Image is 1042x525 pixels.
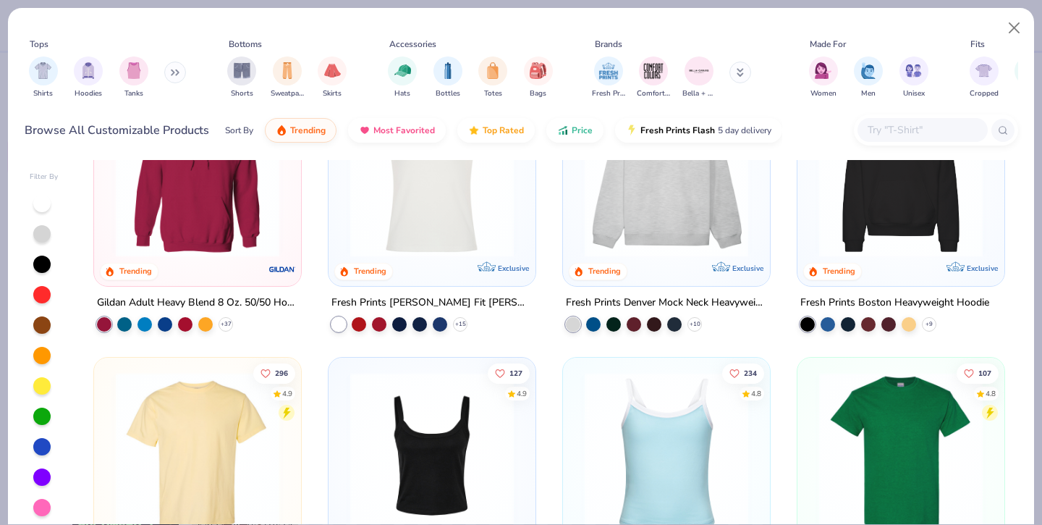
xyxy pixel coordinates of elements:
[517,388,527,399] div: 4.9
[126,62,142,79] img: Tanks Image
[592,88,625,99] span: Fresh Prints
[29,56,58,99] div: filter for Shirts
[637,88,670,99] span: Comfort Colors
[643,60,664,82] img: Comfort Colors Image
[722,363,764,383] button: Like
[323,88,342,99] span: Skirts
[457,118,535,143] button: Top Rated
[343,93,521,257] img: e5540c4d-e74a-4e58-9a52-192fe86bec9f
[484,88,502,99] span: Totes
[276,125,287,136] img: trending.gif
[598,60,619,82] img: Fresh Prints Image
[732,264,763,273] span: Exclusive
[234,62,250,79] img: Shorts Image
[530,62,546,79] img: Bags Image
[388,56,417,99] button: filter button
[572,125,593,136] span: Price
[30,172,59,182] div: Filter By
[744,369,757,377] span: 234
[640,125,715,136] span: Fresh Prints Flash
[986,388,996,399] div: 4.8
[388,56,417,99] div: filter for Hats
[546,118,603,143] button: Price
[682,56,716,99] div: filter for Bella + Canvas
[899,56,928,99] button: filter button
[331,294,533,312] div: Fresh Prints [PERSON_NAME] Fit [PERSON_NAME] Shirt with Stripes
[468,125,480,136] img: TopRated.gif
[74,56,103,99] button: filter button
[318,56,347,99] button: filter button
[498,264,529,273] span: Exclusive
[812,93,990,257] img: 91acfc32-fd48-4d6b-bdad-a4c1a30ac3fc
[433,56,462,99] button: filter button
[25,122,209,139] div: Browse All Customizable Products
[109,93,287,257] img: 01756b78-01f6-4cc6-8d8a-3c30c1a0c8ac
[436,88,460,99] span: Bottles
[124,88,143,99] span: Tanks
[509,369,522,377] span: 127
[755,93,933,257] img: a90f7c54-8796-4cb2-9d6e-4e9644cfe0fe
[394,88,410,99] span: Hats
[271,88,304,99] span: Sweatpants
[483,125,524,136] span: Top Rated
[478,56,507,99] button: filter button
[903,88,925,99] span: Unisex
[682,88,716,99] span: Bella + Canvas
[254,363,296,383] button: Like
[524,56,553,99] div: filter for Bags
[637,56,670,99] div: filter for Comfort Colors
[970,88,999,99] span: Cropped
[524,56,553,99] button: filter button
[905,62,922,79] img: Unisex Image
[809,56,838,99] div: filter for Women
[324,62,341,79] img: Skirts Image
[318,56,347,99] div: filter for Skirts
[229,38,262,51] div: Bottoms
[276,369,289,377] span: 296
[682,56,716,99] button: filter button
[279,62,295,79] img: Sweatpants Image
[290,125,326,136] span: Trending
[815,62,831,79] img: Women Image
[119,56,148,99] button: filter button
[521,93,699,257] img: 77058d13-6681-46a4-a602-40ee85a356b7
[966,264,997,273] span: Exclusive
[978,369,991,377] span: 107
[359,125,370,136] img: most_fav.gif
[455,320,466,329] span: + 15
[97,294,298,312] div: Gildan Adult Heavy Blend 8 Oz. 50/50 Hooded Sweatshirt
[718,122,771,139] span: 5 day delivery
[394,62,411,79] img: Hats Image
[1001,14,1028,42] button: Close
[689,320,700,329] span: + 10
[866,122,978,138] input: Try "T-Shirt"
[227,56,256,99] div: filter for Shorts
[74,56,103,99] div: filter for Hoodies
[810,88,836,99] span: Women
[433,56,462,99] div: filter for Bottles
[626,125,638,136] img: flash.gif
[592,56,625,99] button: filter button
[225,124,253,137] div: Sort By
[899,56,928,99] div: filter for Unisex
[265,118,336,143] button: Trending
[227,56,256,99] button: filter button
[925,320,933,329] span: + 9
[440,62,456,79] img: Bottles Image
[373,125,435,136] span: Most Favorited
[970,56,999,99] div: filter for Cropped
[566,294,767,312] div: Fresh Prints Denver Mock Neck Heavyweight Sweatshirt
[688,60,710,82] img: Bella + Canvas Image
[810,38,846,51] div: Made For
[29,56,58,99] button: filter button
[75,88,102,99] span: Hoodies
[615,118,782,143] button: Fresh Prints Flash5 day delivery
[592,56,625,99] div: filter for Fresh Prints
[637,56,670,99] button: filter button
[485,62,501,79] img: Totes Image
[283,388,293,399] div: 4.9
[809,56,838,99] button: filter button
[970,38,985,51] div: Fits
[119,56,148,99] div: filter for Tanks
[577,93,755,257] img: f5d85501-0dbb-4ee4-b115-c08fa3845d83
